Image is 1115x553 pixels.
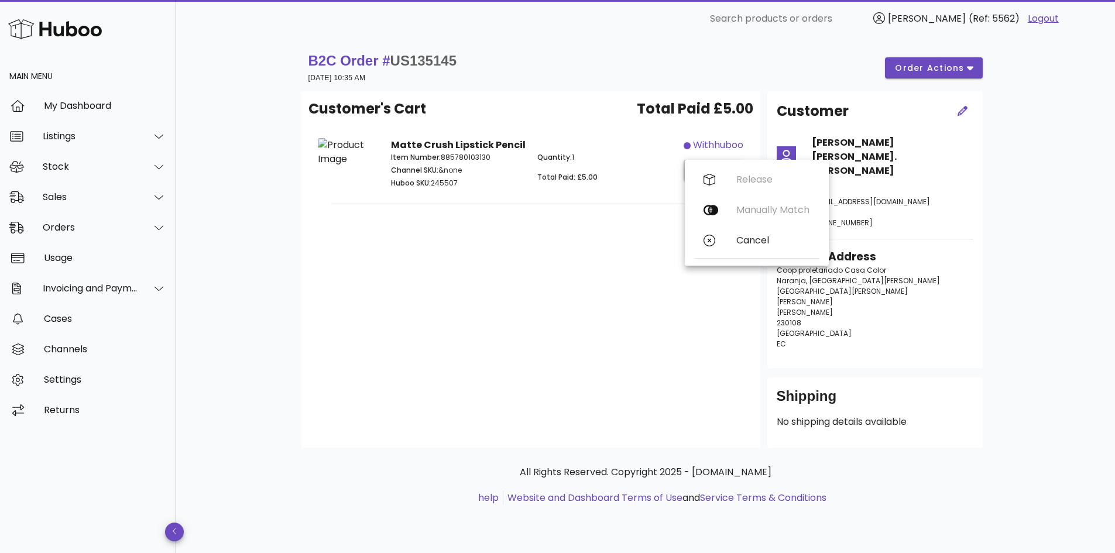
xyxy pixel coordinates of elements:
[8,16,102,42] img: Huboo Logo
[44,374,166,385] div: Settings
[537,152,670,163] p: 1
[44,404,166,415] div: Returns
[969,12,1020,25] span: (Ref: 5562)
[894,62,965,74] span: order actions
[44,344,166,355] div: Channels
[44,100,166,111] div: My Dashboard
[777,328,852,338] span: [GEOGRAPHIC_DATA]
[391,165,524,176] p: &none
[777,387,973,415] div: Shipping
[391,138,526,152] strong: Matte Crush Lipstick Pencil
[777,101,849,122] h2: Customer
[391,165,438,175] span: Channel SKU:
[44,252,166,263] div: Usage
[537,172,598,182] span: Total Paid: £5.00
[43,222,138,233] div: Orders
[693,138,743,152] div: withhuboo
[537,152,572,162] span: Quantity:
[308,98,426,119] span: Customer's Cart
[777,249,973,265] h3: Shipping Address
[812,197,930,207] span: [EMAIL_ADDRESS][DOMAIN_NAME]
[777,276,940,286] span: Naranja, [GEOGRAPHIC_DATA][PERSON_NAME]
[777,318,801,328] span: 230108
[44,313,166,324] div: Cases
[885,57,982,78] button: order actions
[318,138,377,166] img: Product Image
[777,339,786,349] span: EC
[391,152,441,162] span: Item Number:
[812,136,973,178] h4: [PERSON_NAME] [PERSON_NAME]. [PERSON_NAME]
[684,160,744,181] button: action
[43,283,138,294] div: Invoicing and Payments
[43,161,138,172] div: Stock
[311,465,980,479] p: All Rights Reserved. Copyright 2025 - [DOMAIN_NAME]
[478,491,499,504] a: help
[777,265,886,275] span: Coop proletariado Casa Color
[43,130,138,142] div: Listings
[777,297,833,307] span: [PERSON_NAME]
[777,286,908,296] span: [GEOGRAPHIC_DATA][PERSON_NAME]
[308,74,366,82] small: [DATE] 10:35 AM
[390,53,457,68] span: US135145
[637,98,753,119] span: Total Paid £5.00
[777,307,833,317] span: [PERSON_NAME]
[1028,12,1059,26] a: Logout
[888,12,966,25] span: [PERSON_NAME]
[507,491,682,504] a: Website and Dashboard Terms of Use
[391,178,524,188] p: 245507
[812,218,873,228] span: [PHONE_NUMBER]
[391,178,431,188] span: Huboo SKU:
[700,491,826,504] a: Service Terms & Conditions
[777,415,973,429] p: No shipping details available
[736,235,810,246] div: Cancel
[391,152,524,163] p: 885780103130
[503,491,826,505] li: and
[43,191,138,202] div: Sales
[308,53,457,68] strong: B2C Order #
